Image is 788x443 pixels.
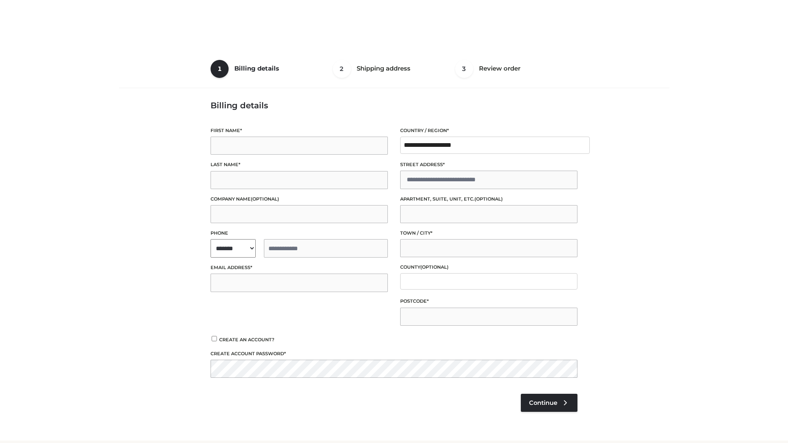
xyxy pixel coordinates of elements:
span: 1 [211,60,229,78]
span: Review order [479,64,520,72]
label: Last name [211,161,388,169]
span: Billing details [234,64,279,72]
label: Postcode [400,297,577,305]
label: Apartment, suite, unit, etc. [400,195,577,203]
span: Create an account? [219,337,275,343]
label: Email address [211,264,388,272]
label: Company name [211,195,388,203]
span: (optional) [420,264,449,270]
label: Town / City [400,229,577,237]
label: Phone [211,229,388,237]
label: County [400,263,577,271]
span: 3 [455,60,473,78]
span: (optional) [251,196,279,202]
span: Continue [529,399,557,406]
label: Street address [400,161,577,169]
input: Create an account? [211,336,218,341]
h3: Billing details [211,100,577,110]
span: 2 [333,60,351,78]
span: (optional) [474,196,503,202]
label: Create account password [211,350,577,358]
a: Continue [521,394,577,412]
label: First name [211,127,388,135]
span: Shipping address [357,64,410,72]
label: Country / Region [400,127,577,135]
